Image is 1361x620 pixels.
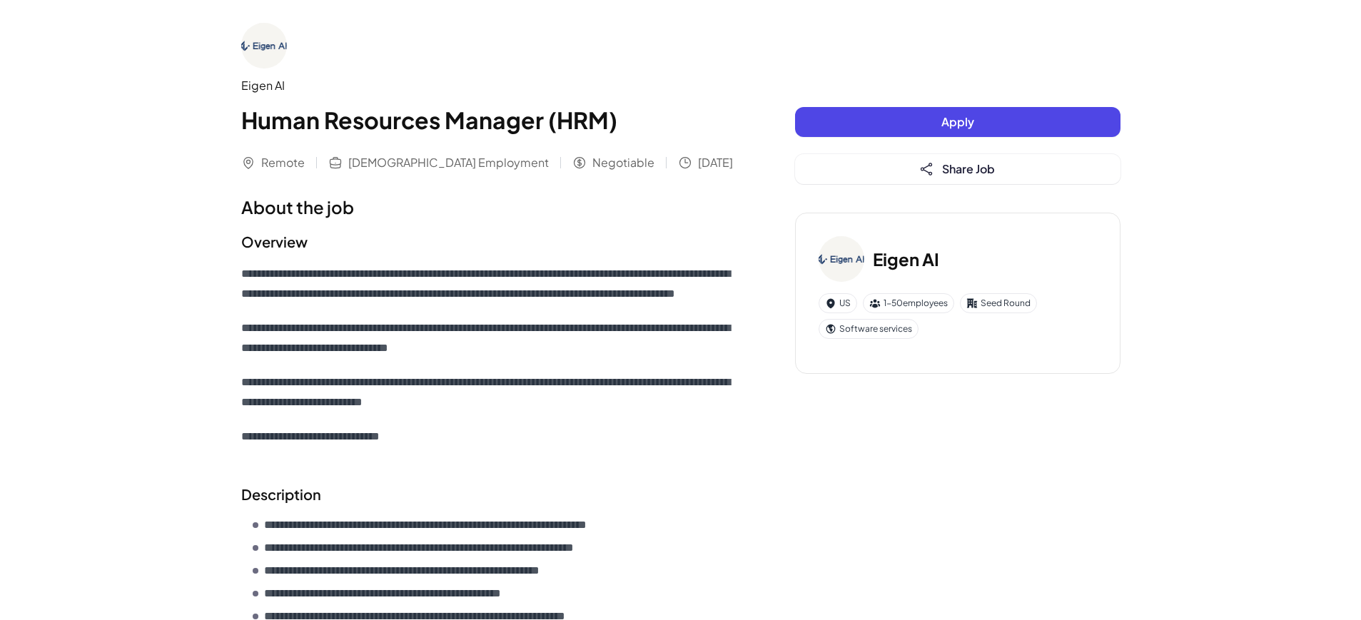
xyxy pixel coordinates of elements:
div: Seed Round [960,293,1037,313]
div: US [819,293,857,313]
h2: Description [241,484,738,505]
span: [DATE] [698,154,733,171]
h1: Human Resources Manager (HRM) [241,103,738,137]
span: Share Job [942,161,995,176]
span: [DEMOGRAPHIC_DATA] Employment [348,154,549,171]
div: Eigen AI [241,77,738,94]
h1: About the job [241,194,738,220]
img: Ei [241,23,287,68]
h3: Eigen AI [873,246,939,272]
h2: Overview [241,231,738,253]
button: Share Job [795,154,1120,184]
div: Software services [819,319,919,339]
span: Negotiable [592,154,654,171]
div: 1-50 employees [863,293,954,313]
span: Apply [941,114,974,129]
span: Remote [261,154,305,171]
button: Apply [795,107,1120,137]
img: Ei [819,236,864,282]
